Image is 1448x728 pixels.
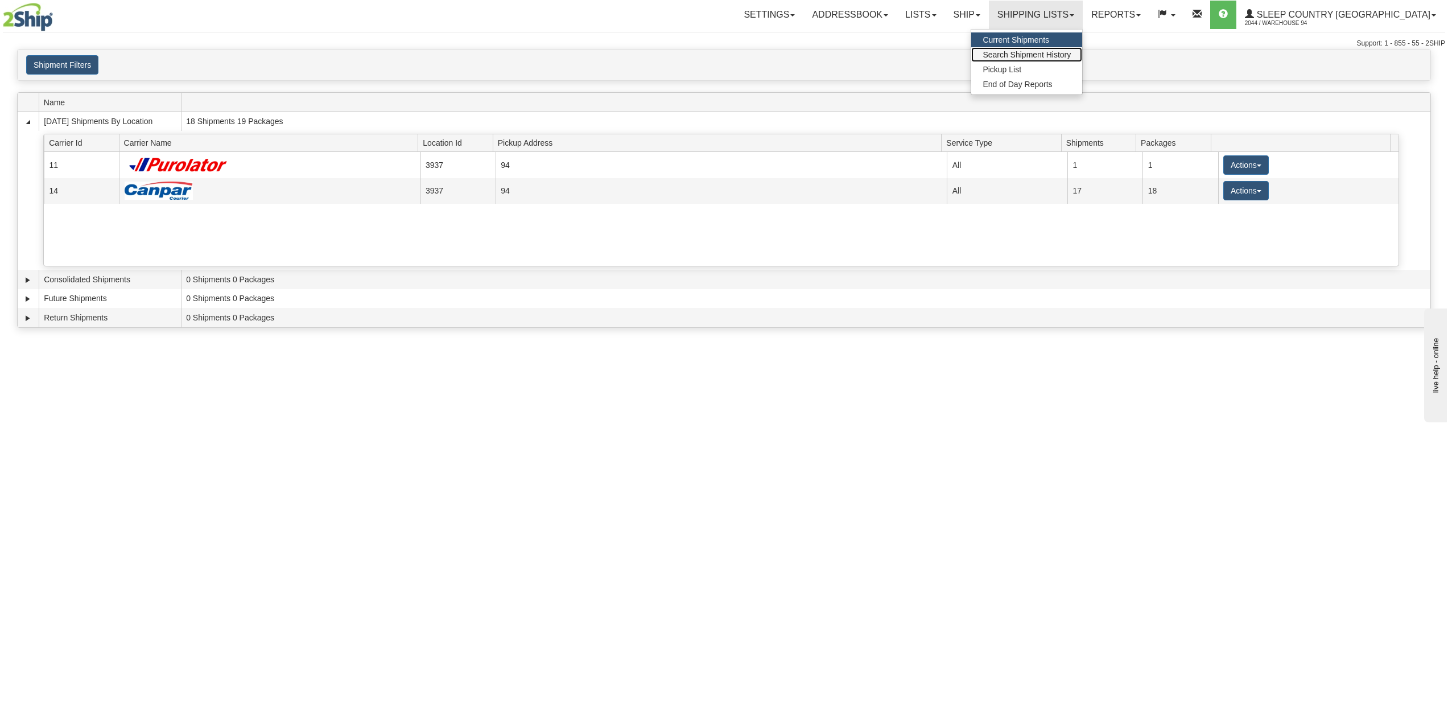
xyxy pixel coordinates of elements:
[181,308,1430,327] td: 0 Shipments 0 Packages
[1067,178,1142,204] td: 17
[803,1,897,29] a: Addressbook
[44,93,181,111] span: Name
[971,47,1082,62] a: Search Shipment History
[1254,10,1430,19] span: Sleep Country [GEOGRAPHIC_DATA]
[22,293,34,305] a: Expand
[3,39,1445,48] div: Support: 1 - 855 - 55 - 2SHIP
[423,134,493,151] span: Location Id
[44,178,119,204] td: 14
[496,178,947,204] td: 94
[181,112,1430,131] td: 18 Shipments 19 Packages
[971,32,1082,47] a: Current Shipments
[735,1,803,29] a: Settings
[947,152,1067,178] td: All
[947,178,1067,204] td: All
[420,152,496,178] td: 3937
[22,312,34,324] a: Expand
[39,112,181,131] td: [DATE] Shipments By Location
[181,289,1430,309] td: 0 Shipments 0 Packages
[22,116,34,127] a: Collapse
[26,55,98,75] button: Shipment Filters
[945,1,989,29] a: Ship
[44,152,119,178] td: 11
[39,289,181,309] td: Future Shipments
[22,274,34,286] a: Expand
[496,152,947,178] td: 94
[989,1,1083,29] a: Shipping lists
[1066,134,1136,151] span: Shipments
[1083,1,1149,29] a: Reports
[983,80,1052,89] span: End of Day Reports
[181,270,1430,289] td: 0 Shipments 0 Packages
[946,134,1061,151] span: Service Type
[1141,134,1211,151] span: Packages
[983,50,1071,59] span: Search Shipment History
[39,308,181,327] td: Return Shipments
[971,77,1082,92] a: End of Day Reports
[983,65,1021,74] span: Pickup List
[125,157,232,172] img: Purolator
[897,1,944,29] a: Lists
[1245,18,1330,29] span: 2044 / Warehouse 94
[971,62,1082,77] a: Pickup List
[420,178,496,204] td: 3937
[49,134,119,151] span: Carrier Id
[1223,155,1269,175] button: Actions
[3,3,53,31] img: logo2044.jpg
[124,134,418,151] span: Carrier Name
[1067,152,1142,178] td: 1
[983,35,1049,44] span: Current Shipments
[1142,152,1218,178] td: 1
[39,270,181,289] td: Consolidated Shipments
[1142,178,1218,204] td: 18
[1223,181,1269,200] button: Actions
[1236,1,1445,29] a: Sleep Country [GEOGRAPHIC_DATA] 2044 / Warehouse 94
[498,134,942,151] span: Pickup Address
[9,10,105,18] div: live help - online
[125,182,193,200] img: Canpar
[1422,306,1447,422] iframe: chat widget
